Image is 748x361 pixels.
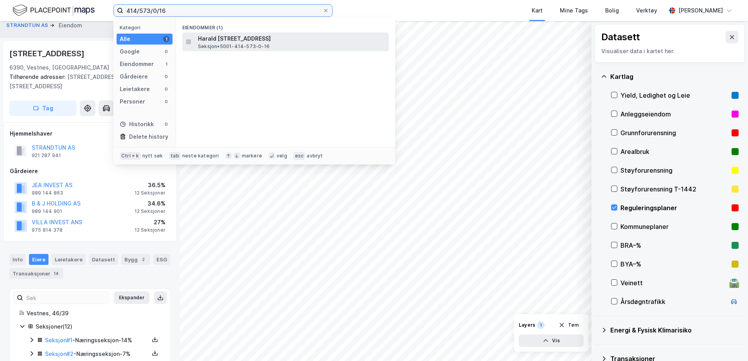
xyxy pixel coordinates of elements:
div: Støyforurensning T-1442 [620,184,728,194]
div: 12 Seksjoner [135,190,165,196]
div: Anleggseiendom [620,109,728,119]
div: 921 287 941 [32,152,61,159]
div: BYA–% [620,259,728,269]
button: Tag [9,100,77,116]
div: Mine Tags [560,6,588,15]
div: 0 [163,121,169,127]
button: Tøm [554,319,584,331]
div: Personer [120,97,145,106]
div: [STREET_ADDRESS] [9,47,86,60]
div: Arealbruk [620,147,728,156]
div: Hjemmelshaver [10,129,170,138]
div: 14 [52,270,60,277]
div: Bygg [121,254,150,265]
div: Datasett [89,254,118,265]
div: 0 [163,86,169,92]
div: Veinett [620,278,726,288]
div: Layers [519,322,535,328]
div: Eiendommer [120,59,154,69]
div: Google [120,47,140,56]
div: tab [169,152,181,160]
div: Ctrl + k [120,152,141,160]
div: esc [293,152,306,160]
div: Årsdøgntrafikk [620,297,726,306]
div: Kart [532,6,543,15]
span: Seksjon • 5001-414-573-0-16 [198,43,270,50]
div: - Næringsseksjon - 7% [45,349,149,359]
div: 34.6% [135,199,165,208]
button: Ekspander [114,291,149,304]
div: 0 [163,73,169,80]
div: Støyforurensning [620,166,728,175]
div: 975 814 378 [32,227,63,233]
div: Kategori [120,25,173,30]
div: Leietakere [52,254,86,265]
div: 989 144 901 [32,208,62,214]
input: Søk på adresse, matrikkel, gårdeiere, leietakere eller personer [123,5,323,16]
div: Leietakere [120,84,150,94]
div: Vestnes, 46/39 [27,309,161,318]
div: Kartlag [610,72,739,81]
div: 1 [163,36,169,42]
a: Seksjon#2 [45,350,74,357]
div: 12 Seksjoner [135,227,165,233]
div: - Næringsseksjon - 14% [45,336,149,345]
div: velg [277,153,287,159]
div: 989 144 863 [32,190,63,196]
div: 36.5% [135,180,165,190]
div: 27% [135,218,165,227]
div: nytt søk [142,153,163,159]
div: Kontrollprogram for chat [709,323,748,361]
div: Eiendommer (1) [176,18,395,32]
div: neste kategori [182,153,219,159]
button: STRANDTUN AS [6,21,50,29]
div: Info [9,254,26,265]
div: Kommuneplaner [620,222,728,231]
div: 2 [139,256,147,263]
div: Bolig [605,6,619,15]
div: Eiendom [59,21,82,30]
div: avbryt [307,153,323,159]
iframe: Chat Widget [709,323,748,361]
div: markere [242,153,262,159]
div: Gårdeiere [10,166,170,176]
input: Søk [23,292,109,304]
span: Tilhørende adresser: [9,73,67,80]
div: 1 [537,321,545,329]
div: BRA–% [620,241,728,250]
div: Historikk [120,120,154,129]
div: Alle [120,34,130,44]
div: ESG [153,254,170,265]
div: Eiere [29,254,49,265]
div: Seksjoner ( 12 ) [36,322,161,331]
div: Verktøy [636,6,657,15]
a: Seksjon#1 [45,337,72,343]
div: 🛣️ [729,278,739,288]
div: Transaksjoner [9,268,63,279]
span: Harald [STREET_ADDRESS] [198,34,386,43]
div: Grunnforurensning [620,128,728,138]
div: 0 [163,48,169,55]
div: [STREET_ADDRESS], [STREET_ADDRESS] [9,72,164,91]
img: logo.f888ab2527a4732fd821a326f86c7f29.svg [13,4,95,17]
div: 0 [163,98,169,105]
div: Gårdeiere [120,72,148,81]
div: 12 Seksjoner [135,208,165,214]
div: [PERSON_NAME] [678,6,723,15]
div: Yield, Ledighet og Leie [620,91,728,100]
div: Delete history [129,132,168,141]
div: 6390, Vestnes, [GEOGRAPHIC_DATA] [9,63,109,72]
div: Energi & Fysisk Klimarisiko [610,325,739,335]
button: Vis [519,334,584,347]
div: Visualiser data i kartet her. [601,46,738,56]
div: Reguleringsplaner [620,203,728,213]
div: 1 [163,61,169,67]
div: Datasett [601,31,640,43]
